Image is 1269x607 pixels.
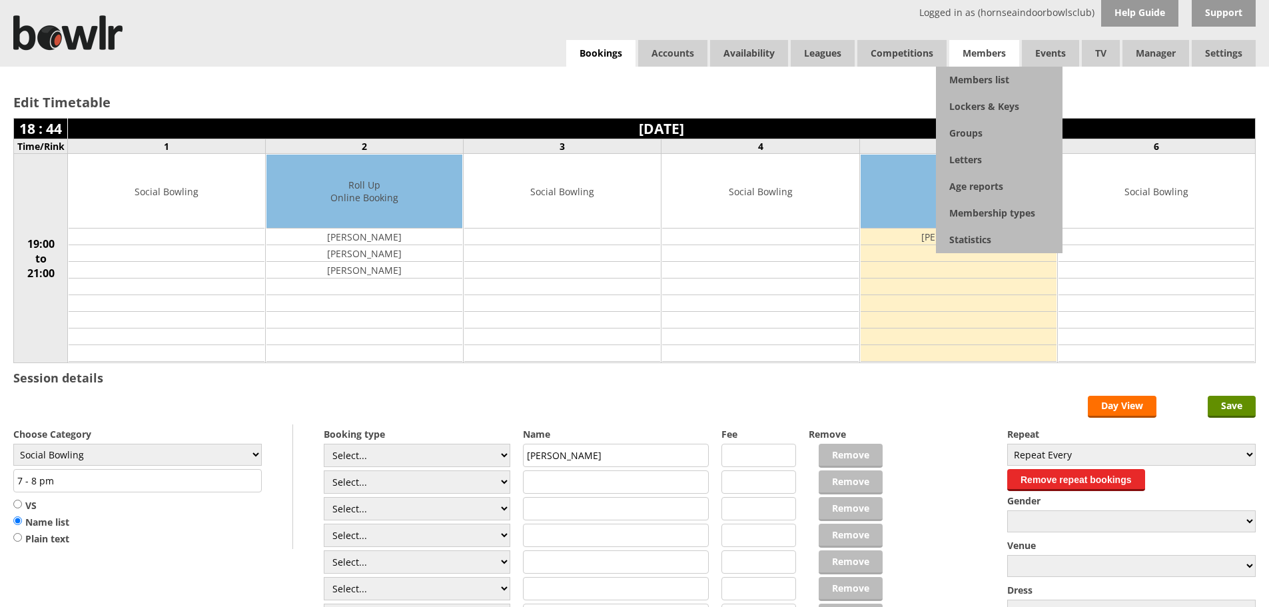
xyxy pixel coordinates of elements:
[14,154,68,363] td: 19:00 to 21:00
[464,139,661,154] td: 3
[13,469,262,492] input: Title/Description
[936,200,1062,227] a: Membership types
[1088,396,1156,418] a: Day View
[1007,539,1256,552] label: Venue
[266,245,462,262] td: [PERSON_NAME]
[1007,494,1256,507] label: Gender
[68,139,266,154] td: 1
[13,499,69,512] label: VS
[566,40,635,67] a: Bookings
[13,93,1256,111] h2: Edit Timetable
[1208,396,1256,418] input: Save
[791,40,855,67] a: Leagues
[1057,139,1255,154] td: 6
[14,139,68,154] td: Time/Rink
[1082,40,1120,67] span: TV
[1007,584,1256,596] label: Dress
[68,119,1256,139] td: [DATE]
[13,532,69,546] label: Plain text
[809,428,883,440] label: Remove
[13,516,69,529] label: Name list
[936,173,1062,200] a: Age reports
[936,67,1062,93] a: Members list
[661,139,859,154] td: 4
[949,40,1019,67] span: Members
[1192,40,1256,67] span: Settings
[936,227,1062,253] a: Statistics
[69,155,264,229] td: Social Bowling
[1007,428,1256,440] label: Repeat
[936,120,1062,147] a: Groups
[638,40,707,67] span: Accounts
[936,147,1062,173] a: Letters
[266,262,462,279] td: [PERSON_NAME]
[861,155,1057,229] td: 7 - 8 pm
[1022,40,1079,67] a: Events
[266,155,462,229] td: Roll Up Online Booking
[13,428,262,440] label: Choose Category
[13,499,22,509] input: VS
[721,428,796,440] label: Fee
[13,370,103,386] h3: Session details
[13,532,22,542] input: Plain text
[464,155,660,229] td: Social Bowling
[523,428,709,440] label: Name
[859,139,1057,154] td: 5
[1007,469,1145,491] button: Remove repeat bookings
[1058,155,1254,229] td: Social Bowling
[662,155,858,229] td: Social Bowling
[266,139,464,154] td: 2
[14,119,68,139] td: 18 : 44
[266,229,462,245] td: [PERSON_NAME]
[936,93,1062,120] a: Lockers & Keys
[710,40,788,67] a: Availability
[857,40,947,67] a: Competitions
[13,516,22,526] input: Name list
[1122,40,1189,67] span: Manager
[324,428,510,440] label: Booking type
[861,229,1057,245] td: [PERSON_NAME]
